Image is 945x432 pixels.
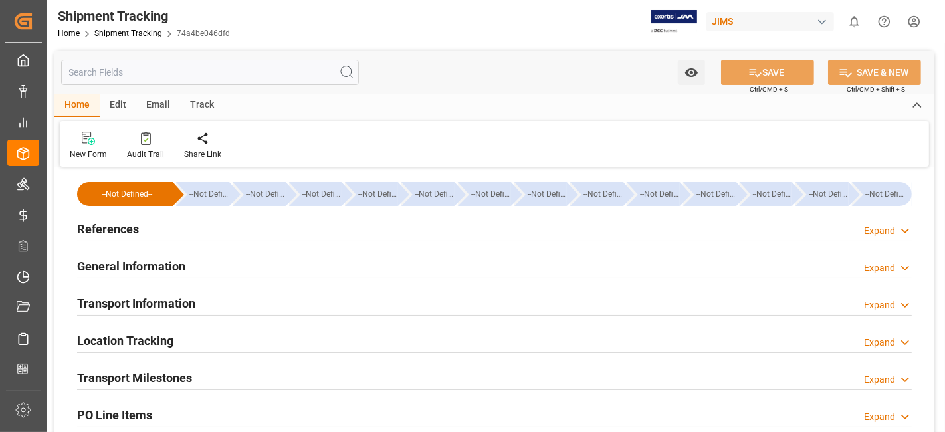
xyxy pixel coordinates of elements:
[514,182,568,206] div: --Not Defined--
[77,294,195,312] h2: Transport Information
[869,7,899,37] button: Help Center
[70,148,107,160] div: New Form
[58,29,80,38] a: Home
[864,373,895,387] div: Expand
[721,60,814,85] button: SAVE
[640,182,680,206] div: --Not Defined--
[864,298,895,312] div: Expand
[458,182,511,206] div: --Not Defined--
[94,29,162,38] a: Shipment Tracking
[61,60,359,85] input: Search Fields
[54,94,100,117] div: Home
[77,257,185,275] h2: General Information
[683,182,736,206] div: --Not Defined--
[77,369,192,387] h2: Transport Milestones
[471,182,511,206] div: --Not Defined--
[865,182,905,206] div: --Not Defined--
[358,182,398,206] div: --Not Defined--
[127,148,164,160] div: Audit Trail
[706,9,839,34] button: JIMS
[77,220,139,238] h2: References
[180,94,224,117] div: Track
[696,182,736,206] div: --Not Defined--
[583,182,623,206] div: --Not Defined--
[706,12,834,31] div: JIMS
[753,182,793,206] div: --Not Defined--
[77,332,173,350] h2: Location Tracking
[852,182,912,206] div: --Not Defined--
[100,94,136,117] div: Edit
[864,261,895,275] div: Expand
[345,182,398,206] div: --Not Defined--
[528,182,568,206] div: --Not Defined--
[847,84,905,94] span: Ctrl/CMD + Shift + S
[750,84,788,94] span: Ctrl/CMD + S
[864,224,895,238] div: Expand
[189,182,229,206] div: --Not Defined--
[651,10,697,33] img: Exertis%20JAM%20-%20Email%20Logo.jpg_1722504956.jpg
[176,182,229,206] div: --Not Defined--
[839,7,869,37] button: show 0 new notifications
[795,182,849,206] div: --Not Defined--
[740,182,793,206] div: --Not Defined--
[627,182,680,206] div: --Not Defined--
[302,182,342,206] div: --Not Defined--
[828,60,921,85] button: SAVE & NEW
[136,94,180,117] div: Email
[77,182,173,206] div: --Not Defined--
[864,410,895,424] div: Expand
[233,182,286,206] div: --Not Defined--
[415,182,455,206] div: --Not Defined--
[678,60,705,85] button: open menu
[401,182,455,206] div: --Not Defined--
[570,182,623,206] div: --Not Defined--
[289,182,342,206] div: --Not Defined--
[809,182,849,206] div: --Not Defined--
[184,148,221,160] div: Share Link
[90,182,163,206] div: --Not Defined--
[58,6,230,26] div: Shipment Tracking
[864,336,895,350] div: Expand
[77,406,152,424] h2: PO Line Items
[246,182,286,206] div: --Not Defined--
